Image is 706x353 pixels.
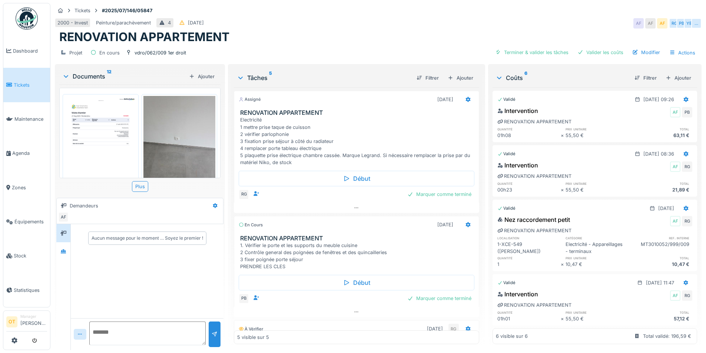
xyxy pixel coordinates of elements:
img: r9kohfroxzum95pgoqitfbd006uc [143,96,216,192]
h3: RENOVATION APPARTEMENT [240,235,475,242]
div: [DATE] [427,325,443,332]
div: Documents [62,72,186,81]
h6: total [629,181,692,186]
div: En cours [99,49,120,56]
div: Marquer comme terminé [404,293,474,303]
div: 55,50 € [566,186,629,193]
div: Projet [69,49,82,56]
div: … [691,18,702,29]
div: 21,89 € [629,186,692,193]
h3: RENOVATION APPARTEMENT [240,109,475,116]
div: AF [633,18,644,29]
h6: prix unitaire [566,310,629,315]
div: Terminer & valider les tâches [492,47,571,57]
div: 55,50 € [566,315,629,322]
div: AF [657,18,667,29]
div: AF [645,18,656,29]
h6: catégorie [566,236,629,240]
span: Équipements [14,218,47,225]
div: AF [670,290,680,301]
div: Tickets [74,7,90,14]
div: 1 [497,261,561,268]
div: × [561,132,566,139]
div: 1. Vérifier le porte et les supports du meuble cuisine 2 Contrôle general des poignées de fenêtre... [240,242,475,270]
sup: 6 [524,73,527,82]
div: Plus [132,181,148,192]
div: [DATE] 09:26 [643,96,674,103]
div: RENOVATION APPARTEMENT [497,118,571,125]
h6: quantité [497,256,561,260]
div: [DATE] [437,221,453,228]
h6: total [629,127,692,131]
span: Zones [12,184,47,191]
div: Intervention [497,161,538,170]
div: Ajouter [663,73,694,83]
div: AF [670,161,680,172]
div: 1-XCE-549 ([PERSON_NAME]) [497,241,561,255]
a: Stock [3,239,50,273]
div: 4 [168,19,171,26]
div: Marquer comme terminé [404,189,474,199]
div: 63,11 € [629,132,692,139]
div: [DATE] [188,19,204,26]
div: RENOVATION APPARTEMENT [497,227,571,234]
a: Équipements [3,204,50,239]
div: Début [239,171,474,186]
div: Assigné [239,96,261,103]
a: OT Manager[PERSON_NAME] [6,314,47,332]
h6: ref. interne [629,236,692,240]
div: Filtrer [632,73,660,83]
h6: quantité [497,181,561,186]
div: AF [670,216,680,226]
span: Tickets [14,81,47,89]
div: MT3010052/999/009 [629,241,692,255]
sup: 12 [107,72,112,81]
div: Total validé: 196,59 € [643,333,691,340]
h6: prix unitaire [566,256,629,260]
div: [DATE] 11:47 [646,279,674,286]
div: À vérifier [239,326,263,332]
div: YE [684,18,694,29]
a: Zones [3,170,50,204]
div: × [561,261,566,268]
div: RG [669,18,679,29]
strong: #2025/07/146/05847 [99,7,155,14]
div: 55,50 € [566,132,629,139]
a: Agenda [3,136,50,170]
div: [DATE] [437,96,453,103]
div: Tâches [237,73,410,82]
div: Début [239,275,474,290]
div: RG [682,216,692,226]
div: RENOVATION APPARTEMENT [497,173,571,180]
div: 10,47 € [629,261,692,268]
div: PB [239,293,249,304]
h1: RENOVATION APPARTEMENT [59,30,229,44]
div: Electricité - Appareillages - terminaux [566,241,629,255]
span: Stock [14,252,47,259]
span: Maintenance [14,116,47,123]
span: Agenda [12,150,47,157]
div: RG [239,189,249,200]
div: Validé [497,205,516,212]
div: Validé [497,280,516,286]
div: PB [682,107,692,117]
h6: quantité [497,127,561,131]
div: RENOVATION APPARTEMENT [497,302,571,309]
div: Nez raccordement petit [497,215,570,224]
h6: quantité [497,310,561,315]
div: × [561,315,566,322]
div: Validé [497,96,516,103]
div: RG [448,324,459,334]
div: PB [676,18,687,29]
div: [DATE] [658,205,674,212]
div: vdro/062/009 1er droit [135,49,186,56]
div: AF [58,212,69,222]
h6: localisation [497,236,561,240]
img: 8f2zpceztppwym7w92s3gani6434 [64,96,137,198]
span: Statistiques [14,287,47,294]
div: Actions [666,47,699,58]
div: 00h23 [497,186,561,193]
div: Intervention [497,290,538,299]
div: AF [670,107,680,117]
div: RG [682,290,692,301]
